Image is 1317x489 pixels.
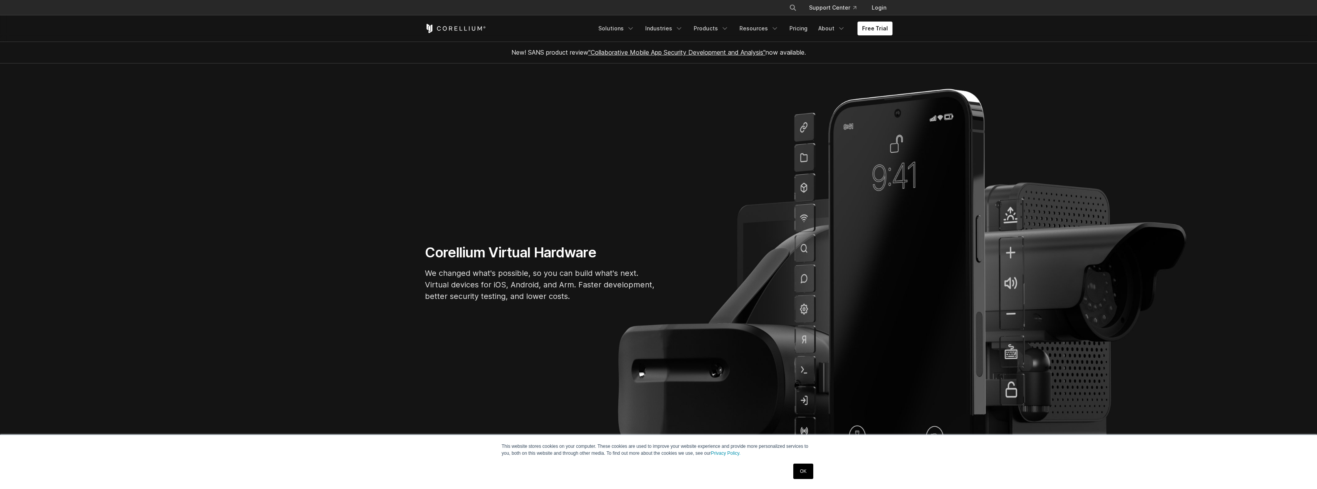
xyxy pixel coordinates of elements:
[425,244,656,261] h1: Corellium Virtual Hardware
[814,22,850,35] a: About
[588,48,766,56] a: "Collaborative Mobile App Security Development and Analysis"
[511,48,806,56] span: New! SANS product review now available.
[502,443,816,457] p: This website stores cookies on your computer. These cookies are used to improve your website expe...
[803,1,862,15] a: Support Center
[793,464,813,479] a: OK
[425,24,486,33] a: Corellium Home
[689,22,733,35] a: Products
[594,22,639,35] a: Solutions
[641,22,688,35] a: Industries
[786,1,800,15] button: Search
[866,1,892,15] a: Login
[711,451,741,456] a: Privacy Policy.
[785,22,812,35] a: Pricing
[425,267,656,302] p: We changed what's possible, so you can build what's next. Virtual devices for iOS, Android, and A...
[594,22,892,35] div: Navigation Menu
[735,22,783,35] a: Resources
[780,1,892,15] div: Navigation Menu
[857,22,892,35] a: Free Trial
